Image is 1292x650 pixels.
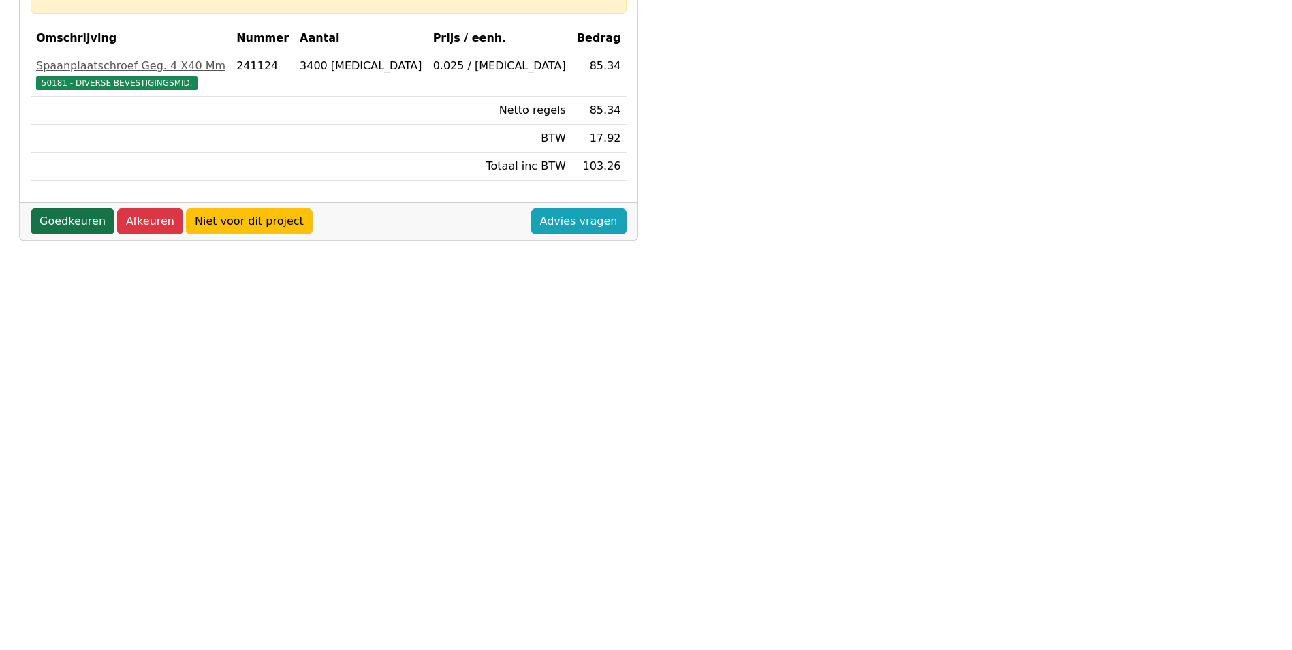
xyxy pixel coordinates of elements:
[231,52,294,97] td: 241124
[571,153,627,181] td: 103.26
[428,153,571,181] td: Totaal inc BTW
[117,208,183,234] a: Afkeuren
[428,97,571,125] td: Netto regels
[300,58,422,74] div: 3400 [MEDICAL_DATA]
[31,208,114,234] a: Goedkeuren
[36,58,225,91] a: Spaanplaatschroef Geg. 4 X40 Mm50181 - DIVERSE BEVESTIGINGSMID.
[31,25,231,52] th: Omschrijving
[186,208,313,234] a: Niet voor dit project
[571,25,627,52] th: Bedrag
[36,58,225,74] div: Spaanplaatschroef Geg. 4 X40 Mm
[571,52,627,97] td: 85.34
[428,125,571,153] td: BTW
[531,208,627,234] a: Advies vragen
[294,25,428,52] th: Aantal
[571,125,627,153] td: 17.92
[36,76,198,90] span: 50181 - DIVERSE BEVESTIGINGSMID.
[571,97,627,125] td: 85.34
[428,25,571,52] th: Prijs / eenh.
[433,58,566,74] div: 0.025 / [MEDICAL_DATA]
[231,25,294,52] th: Nummer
